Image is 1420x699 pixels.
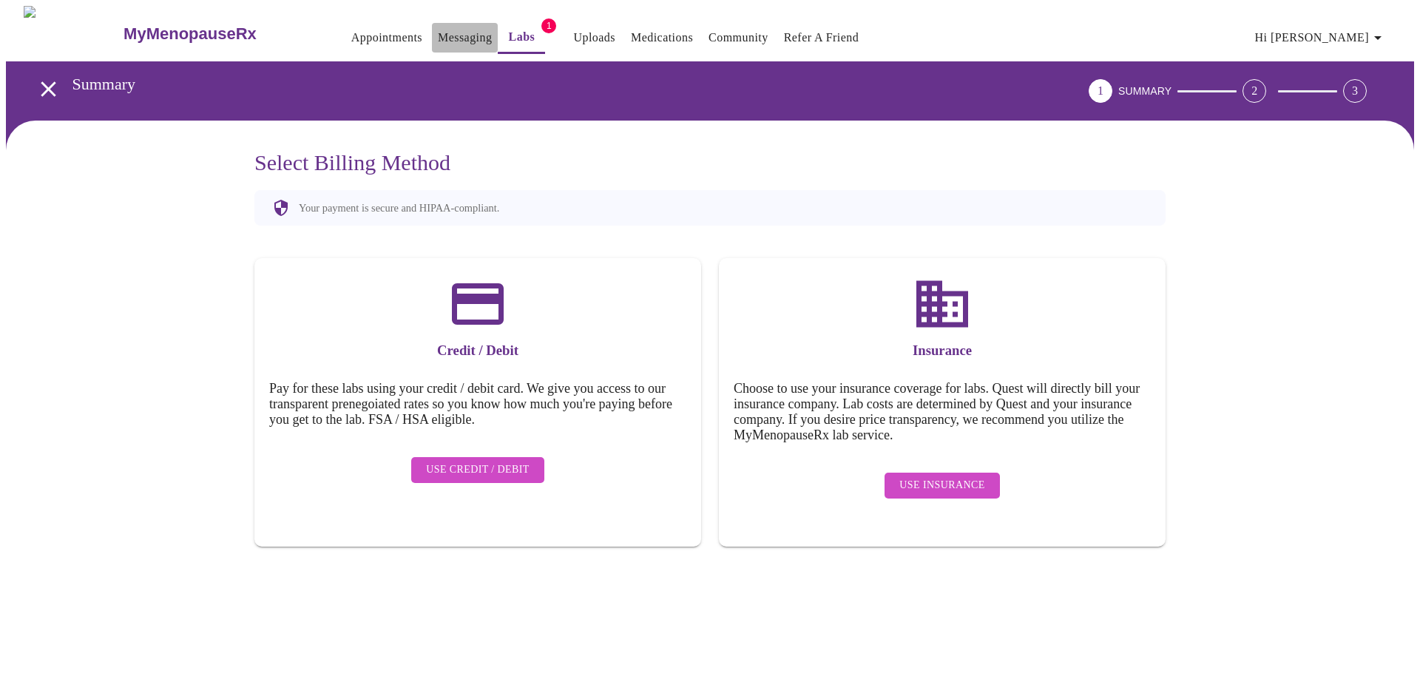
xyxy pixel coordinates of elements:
h3: MyMenopauseRx [124,24,257,44]
a: Uploads [573,27,615,48]
button: Uploads [567,23,621,53]
p: Your payment is secure and HIPAA-compliant. [299,202,499,215]
button: open drawer [27,67,70,111]
button: Hi [PERSON_NAME] [1249,23,1393,53]
a: Messaging [438,27,492,48]
h3: Insurance [734,342,1151,359]
button: Appointments [345,23,428,53]
a: MyMenopauseRx [122,8,316,60]
a: Appointments [351,27,422,48]
span: Use Insurance [899,476,984,495]
span: 1 [541,18,556,33]
img: MyMenopauseRx Logo [24,6,122,61]
span: Hi [PERSON_NAME] [1255,27,1387,48]
h3: Summary [72,75,1007,94]
button: Labs [498,22,545,54]
a: Medications [631,27,693,48]
a: Refer a Friend [784,27,859,48]
a: Community [709,27,768,48]
h5: Pay for these labs using your credit / debit card. We give you access to our transparent prenegoi... [269,381,686,428]
h5: Choose to use your insurance coverage for labs. Quest will directly bill your insurance company. ... [734,381,1151,443]
span: SUMMARY [1118,85,1171,97]
button: Refer a Friend [778,23,865,53]
span: Use Credit / Debit [426,461,530,479]
button: Community [703,23,774,53]
div: 1 [1089,79,1112,103]
div: 2 [1242,79,1266,103]
button: Messaging [432,23,498,53]
a: Labs [509,27,535,47]
button: Medications [625,23,699,53]
h3: Select Billing Method [254,150,1166,175]
h3: Credit / Debit [269,342,686,359]
button: Use Insurance [885,473,999,499]
div: 3 [1343,79,1367,103]
button: Use Credit / Debit [411,457,544,483]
